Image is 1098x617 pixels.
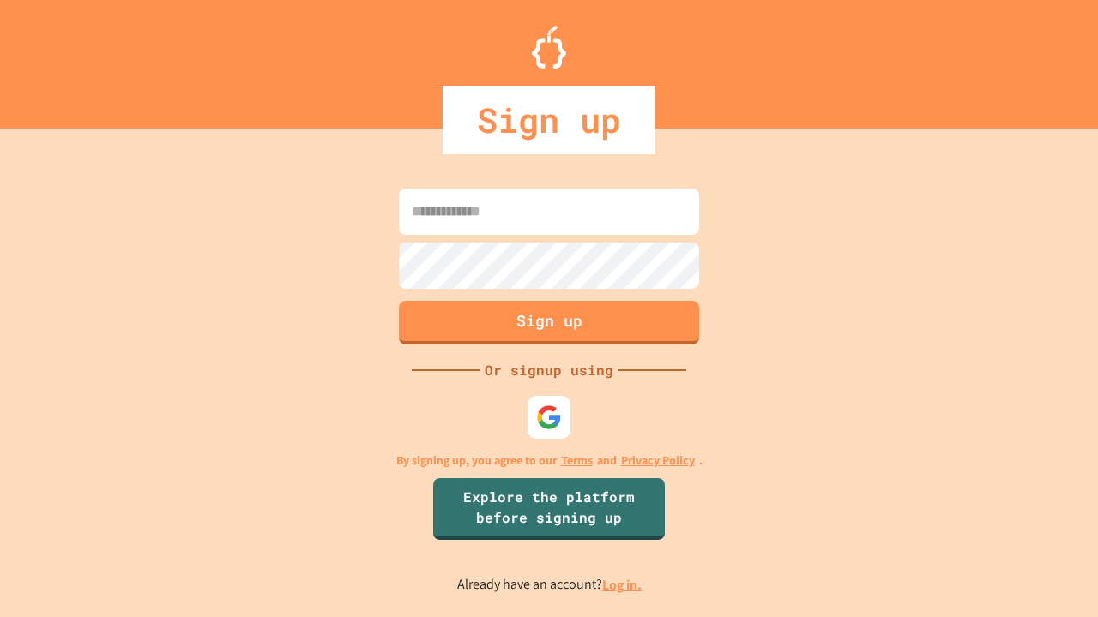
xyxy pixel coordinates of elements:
[480,360,618,380] div: Or signup using
[396,452,703,470] p: By signing up, you agree to our and .
[433,478,665,540] a: Explore the platform before signing up
[532,26,566,69] img: Logo.svg
[399,301,699,344] button: Sign up
[536,404,562,430] img: google-icon.svg
[443,86,655,154] div: Sign up
[457,574,642,596] p: Already have an account?
[602,576,642,594] a: Log in.
[621,452,695,470] a: Privacy Policy
[561,452,593,470] a: Terms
